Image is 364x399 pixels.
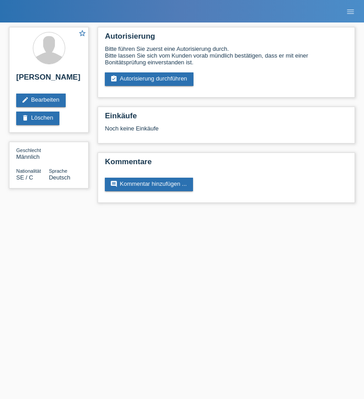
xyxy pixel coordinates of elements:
a: deleteLöschen [16,112,59,125]
a: star_border [78,29,86,39]
h2: Einkäufe [105,112,348,125]
div: Männlich [16,147,49,160]
div: Bitte führen Sie zuerst eine Autorisierung durch. Bitte lassen Sie sich vom Kunden vorab mündlich... [105,45,348,66]
h2: Autorisierung [105,32,348,45]
div: Noch keine Einkäufe [105,125,348,139]
span: Deutsch [49,174,71,181]
a: assignment_turned_inAutorisierung durchführen [105,72,193,86]
a: menu [342,9,360,14]
span: Sprache [49,168,67,174]
span: Geschlecht [16,148,41,153]
i: comment [110,180,117,188]
h2: Kommentare [105,157,348,171]
a: commentKommentar hinzufügen ... [105,178,193,191]
span: Schweden / C / 01.05.1985 [16,174,33,181]
i: star_border [78,29,86,37]
a: editBearbeiten [16,94,66,107]
i: edit [22,96,29,103]
h2: [PERSON_NAME] [16,73,81,86]
i: delete [22,114,29,121]
i: menu [346,7,355,16]
span: Nationalität [16,168,41,174]
i: assignment_turned_in [110,75,117,82]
